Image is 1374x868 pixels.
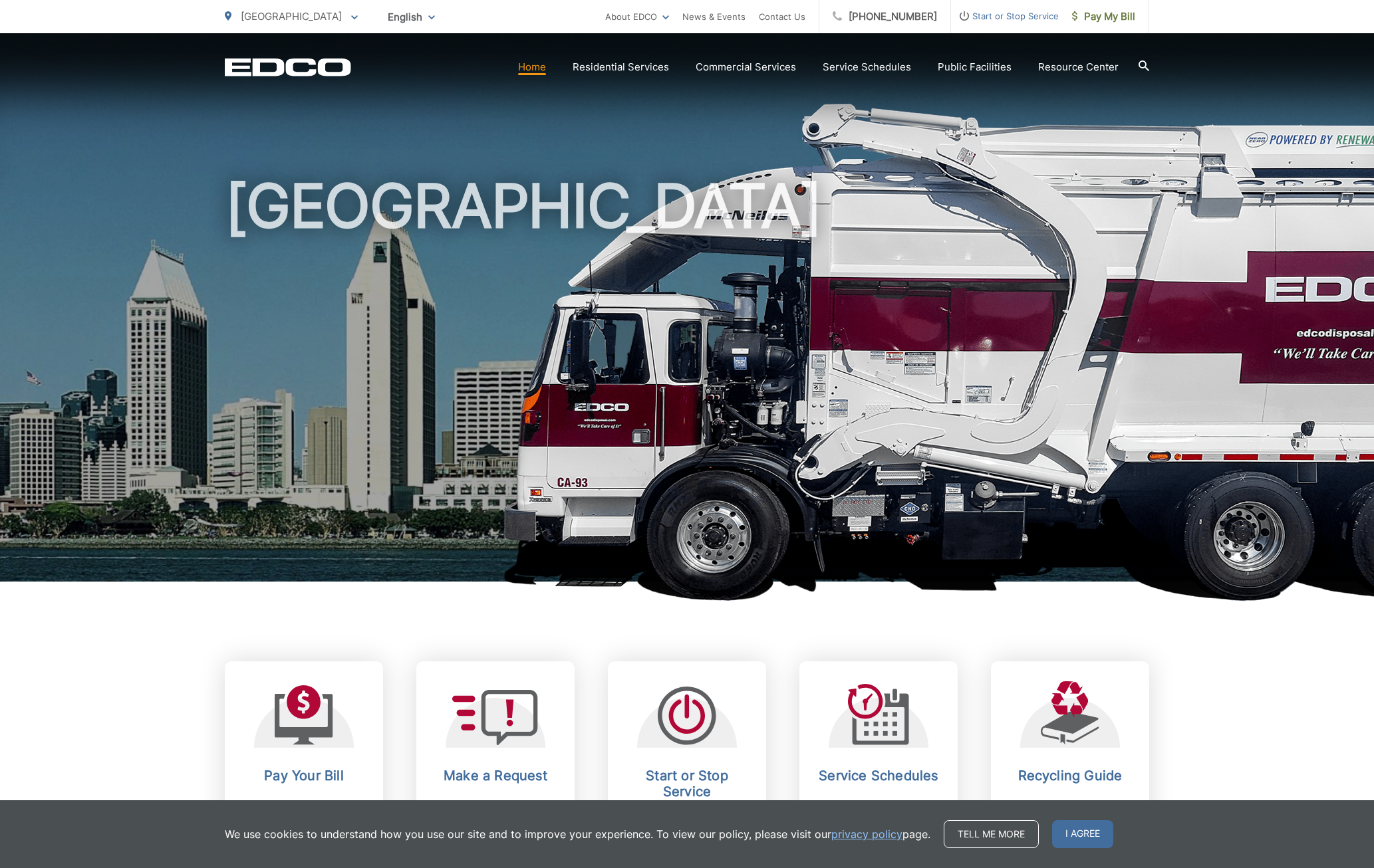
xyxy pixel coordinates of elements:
[938,59,1012,75] a: Public Facilities
[799,661,958,865] a: Service Schedules Stay up-to-date on any changes in schedules.
[813,797,944,829] p: Stay up-to-date on any changes in schedules.
[813,768,944,784] h2: Service Schedules
[225,661,383,865] a: Pay Your Bill View, pay, and manage your bill online.
[944,820,1039,848] a: Tell me more
[225,58,351,76] a: EDCD logo. Return to the homepage.
[241,10,342,23] span: [GEOGRAPHIC_DATA]
[1052,820,1113,848] span: I agree
[430,768,561,784] h2: Make a Request
[430,797,561,829] p: Send a service request to EDCO.
[823,59,911,75] a: Service Schedules
[1004,797,1136,829] p: Learn what you need to know about recycling.
[238,768,370,784] h2: Pay Your Bill
[225,173,1149,594] h1: [GEOGRAPHIC_DATA]
[573,59,669,75] a: Residential Services
[238,797,370,829] p: View, pay, and manage your bill online.
[605,9,669,25] a: About EDCO
[416,661,575,865] a: Make a Request Send a service request to EDCO.
[759,9,805,25] a: Contact Us
[378,5,445,29] span: English
[831,826,902,842] a: privacy policy
[696,59,796,75] a: Commercial Services
[621,768,753,800] h2: Start or Stop Service
[1072,9,1135,25] span: Pay My Bill
[991,661,1149,865] a: Recycling Guide Learn what you need to know about recycling.
[518,59,546,75] a: Home
[225,826,930,842] p: We use cookies to understand how you use our site and to improve your experience. To view our pol...
[1004,768,1136,784] h2: Recycling Guide
[1038,59,1119,75] a: Resource Center
[682,9,746,25] a: News & Events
